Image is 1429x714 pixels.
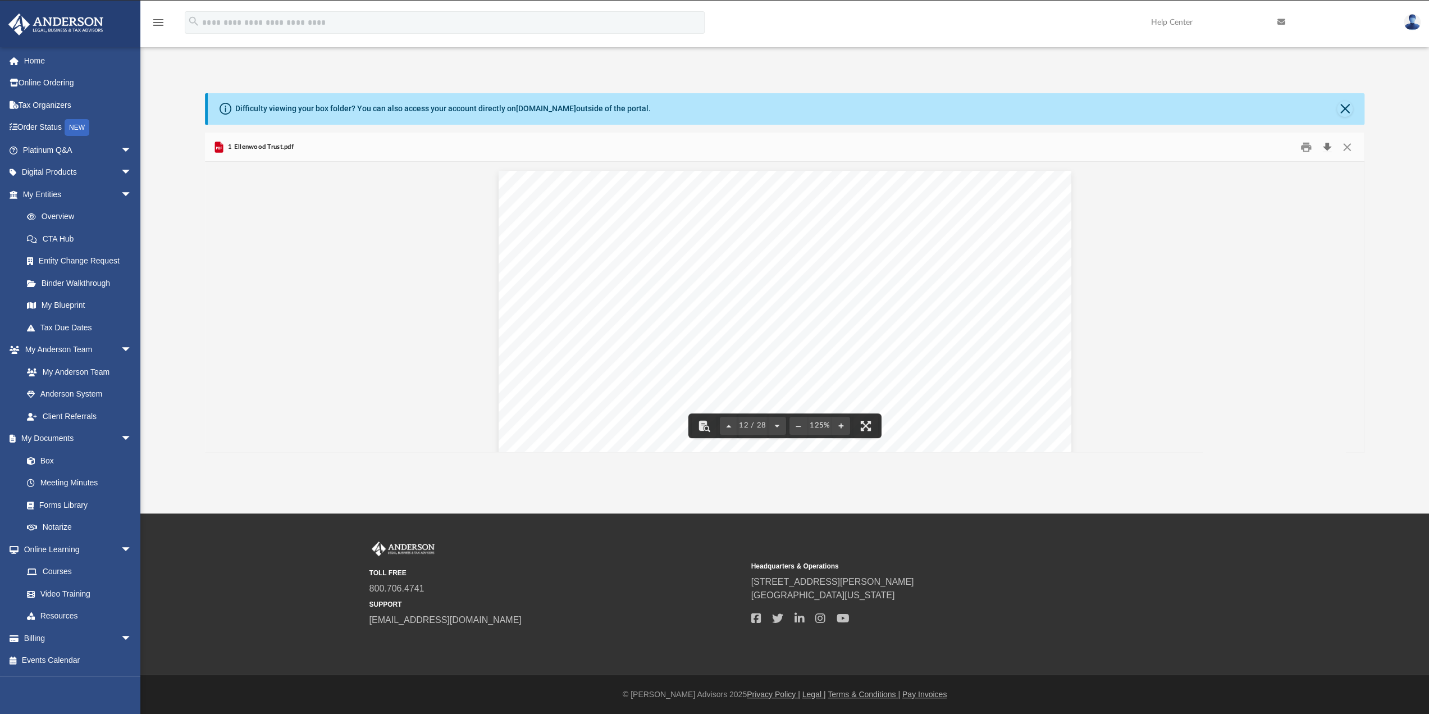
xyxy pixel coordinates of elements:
button: 12 / 28 [737,413,768,438]
a: CTA Hub [16,228,149,250]
span: , [726,321,729,331]
a: Courses [16,561,143,583]
span: and may be assigned or otherwise transferred as such. No Beneficiary shall have any legal or equi... [579,356,1003,366]
a: My Anderson Teamarrow_drop_down [8,339,143,361]
div: Current zoom level [807,422,832,429]
a: Tax Organizers [8,94,149,116]
span: 1 Ellenwood Trust.pdf [226,142,294,152]
a: Privacy Policy | [747,690,800,699]
button: Close [1337,101,1353,117]
span: arrow_drop_down [121,139,143,162]
span: right, title or interest, as realty, in or to a [579,367,744,378]
span: RELIANCE BY THIRD PARTIES [613,397,757,407]
span: Percentage Interest [848,286,933,296]
a: My Blueprint [16,294,143,317]
span: according to the percentage interest set forth opposite its name: [700,269,960,279]
div: © [PERSON_NAME] Advisors 2025 [140,689,1429,701]
span: arrow_drop_down [121,161,143,184]
span: tation [980,397,1004,407]
span: arrow_drop_down [121,183,143,206]
button: Close [1337,138,1357,156]
a: menu [152,21,165,29]
a: Order StatusNEW [8,116,149,139]
span: : [825,239,828,249]
span: The following is the Beneficiary of this Trust, and as such shall be entitled to all of the earni... [579,257,1003,267]
span: arrow_drop_down [121,339,143,362]
span: From time to time, third parties may require documen [764,397,980,407]
a: Platinum Q&Aarrow_drop_down [8,139,149,161]
span: identifies the trust and the current Trustee(s); (2) sets forth the powers and authority of the T... [579,444,1003,454]
div: NEW [65,119,89,136]
span: right to compel partition. The Beneficiaries shall have only the rights, as personalty [579,379,923,389]
a: Pay Invoices [902,690,947,699]
span: Trustee then serving, or the powers held by the Trustee [579,421,806,431]
a: Video Training [16,583,138,605]
a: Forms Library [16,494,138,516]
span: [STREET_ADDRESS][PERSON_NAME] [618,321,786,331]
a: [EMAIL_ADDRESS][DOMAIN_NAME] [369,615,522,625]
span: 3. [596,239,604,249]
a: [STREET_ADDRESS][PERSON_NAME] [751,577,914,586]
a: Notarize [16,516,143,539]
a: Overview [16,206,149,228]
span: Trustee may use an Affidavit or Certification of Trust that (1) [739,433,1003,443]
span: and proceeds of the [579,269,660,279]
a: Legal | [802,690,826,699]
a: My Anderson Team [16,361,138,383]
a: Billingarrow_drop_down [8,627,149,649]
span: AND INTERESTS OF BENEFICIARIES [651,239,825,249]
a: My Entitiesarrow_drop_down [8,183,149,206]
a: Events Calendar [8,649,149,672]
a: 800.706.4741 [369,584,424,593]
button: Next page [768,413,786,438]
span: Beneficiary [618,286,668,296]
span: The interests of the Beneficiaries in the Property shall be deemed to be personal property and sh... [579,344,1003,354]
button: Previous page [719,413,737,438]
a: Digital Productsarrow_drop_down [8,161,149,184]
small: TOLL FREE [369,568,743,578]
span: NAMES [613,239,649,249]
span: to verify the existence of [579,409,686,419]
a: Anderson System [16,383,143,406]
a: [DOMAIN_NAME] [516,104,576,113]
span: arrow_drop_down [121,538,143,561]
span: arrow_drop_down [121,627,143,650]
a: [GEOGRAPHIC_DATA][US_STATE] [751,590,895,600]
i: menu [152,16,165,29]
span: Property [662,269,697,279]
button: Zoom in [832,413,850,438]
span: provide the required verification, the [579,433,735,443]
span: [PERSON_NAME] [702,321,780,331]
a: Box [16,449,138,472]
a: Client Referrals [16,405,143,428]
span: 4. [596,397,604,407]
span: _____% [905,303,939,313]
div: Difficulty viewing your box folder? You can also access your account directly on outside of the p... [235,103,651,115]
button: Toggle findbar [691,413,716,438]
span: . [757,397,760,407]
a: Binder Walkthrough [16,272,149,294]
a: Home [8,49,149,72]
a: Online Learningarrow_drop_down [8,538,143,561]
button: Zoom out [789,413,807,438]
span: ___________ [848,303,905,313]
img: Anderson Advisors Platinum Portal [5,13,107,35]
button: Enter fullscreen [853,413,878,438]
span: . [999,379,1002,389]
span: as [925,379,934,389]
div: Document Viewer [205,162,1365,452]
a: Terms & Conditions | [828,690,900,699]
i: search [188,15,200,28]
a: Meeting Minutes [16,472,143,494]
span: 12 / 28 [737,422,768,429]
span: , or particular provisions of it, such as the name or names of the [729,409,1003,419]
span: ny real estate which constitutes all or part of the Property or the [744,367,1003,378]
span: , [697,321,700,331]
a: Resources [16,605,143,627]
img: User Pic [1404,14,1421,30]
a: My Documentsarrow_drop_down [8,428,143,450]
span: this Trust [949,421,988,431]
small: SUPPORT [369,599,743,610]
a: Tax Due Dates [16,316,149,339]
span: arrow_drop_down [121,428,143,451]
